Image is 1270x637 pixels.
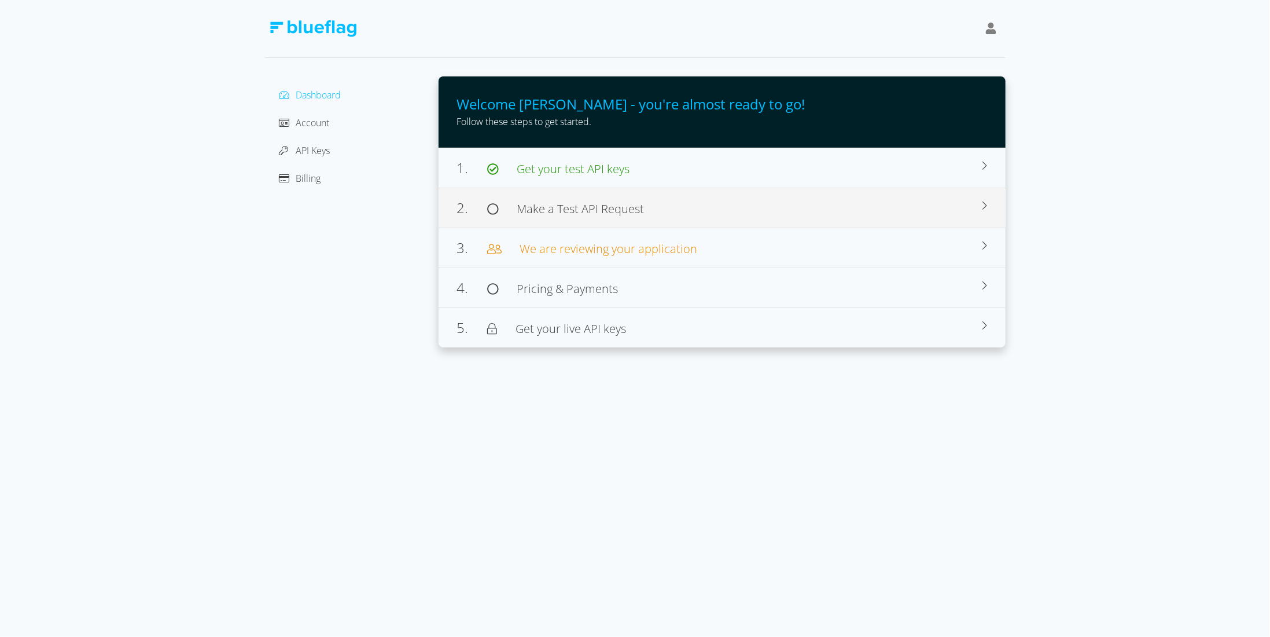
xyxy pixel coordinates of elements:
[457,198,487,217] span: 2.
[279,89,341,101] a: Dashboard
[296,89,341,101] span: Dashboard
[457,158,487,177] span: 1.
[296,144,330,157] span: API Keys
[457,115,592,128] span: Follow these steps to get started.
[516,321,626,336] span: Get your live API keys
[279,116,330,129] a: Account
[517,281,619,296] span: Pricing & Payments
[279,144,330,157] a: API Keys
[296,172,321,185] span: Billing
[517,201,645,217] span: Make a Test API Request
[270,20,356,37] img: Blue Flag Logo
[296,116,330,129] span: Account
[457,238,487,257] span: 3.
[457,318,487,337] span: 5.
[457,94,805,114] span: Welcome [PERSON_NAME] - you're almost ready to go!
[517,161,630,177] span: Get your test API keys
[457,278,487,297] span: 4.
[279,172,321,185] a: Billing
[520,241,698,257] span: We are reviewing your application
